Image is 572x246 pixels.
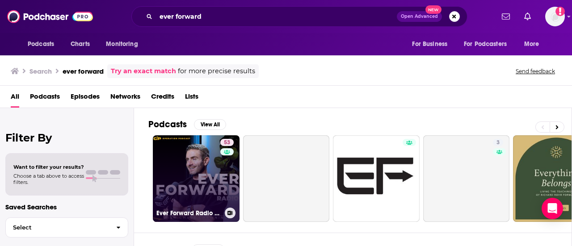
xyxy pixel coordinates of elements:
[423,135,510,222] a: 3
[5,131,128,144] h2: Filter By
[5,217,128,238] button: Select
[542,198,563,219] div: Open Intercom Messenger
[110,89,140,108] a: Networks
[498,9,513,24] a: Show notifications dropdown
[518,36,551,53] button: open menu
[65,36,95,53] a: Charts
[545,7,565,26] span: Logged in as Ashley_Beenen
[194,119,226,130] button: View All
[496,138,500,147] span: 3
[151,89,174,108] a: Credits
[100,36,149,53] button: open menu
[21,36,66,53] button: open menu
[220,139,234,146] a: 53
[493,139,503,146] a: 3
[545,7,565,26] img: User Profile
[401,14,438,19] span: Open Advanced
[156,9,397,24] input: Search podcasts, credits, & more...
[13,173,84,185] span: Choose a tab above to access filters.
[6,225,109,230] span: Select
[524,38,539,50] span: More
[521,9,534,24] a: Show notifications dropdown
[148,119,187,130] h2: Podcasts
[7,8,93,25] img: Podchaser - Follow, Share and Rate Podcasts
[464,38,507,50] span: For Podcasters
[425,5,442,14] span: New
[71,38,90,50] span: Charts
[148,119,226,130] a: PodcastsView All
[412,38,447,50] span: For Business
[458,36,520,53] button: open menu
[406,36,458,53] button: open menu
[5,203,128,211] p: Saved Searches
[185,89,198,108] a: Lists
[29,67,52,75] h3: Search
[30,89,60,108] a: Podcasts
[545,7,565,26] button: Show profile menu
[11,89,19,108] a: All
[63,67,104,75] h3: ever forward
[178,66,255,76] span: for more precise results
[153,135,240,222] a: 53Ever Forward Radio with [PERSON_NAME]
[71,89,100,108] a: Episodes
[555,7,565,16] svg: Add a profile image
[13,164,84,170] span: Want to filter your results?
[513,67,558,75] button: Send feedback
[111,66,176,76] a: Try an exact match
[156,209,221,217] h3: Ever Forward Radio with [PERSON_NAME]
[131,6,467,27] div: Search podcasts, credits, & more...
[28,38,54,50] span: Podcasts
[224,138,230,147] span: 53
[397,11,442,22] button: Open AdvancedNew
[106,38,138,50] span: Monitoring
